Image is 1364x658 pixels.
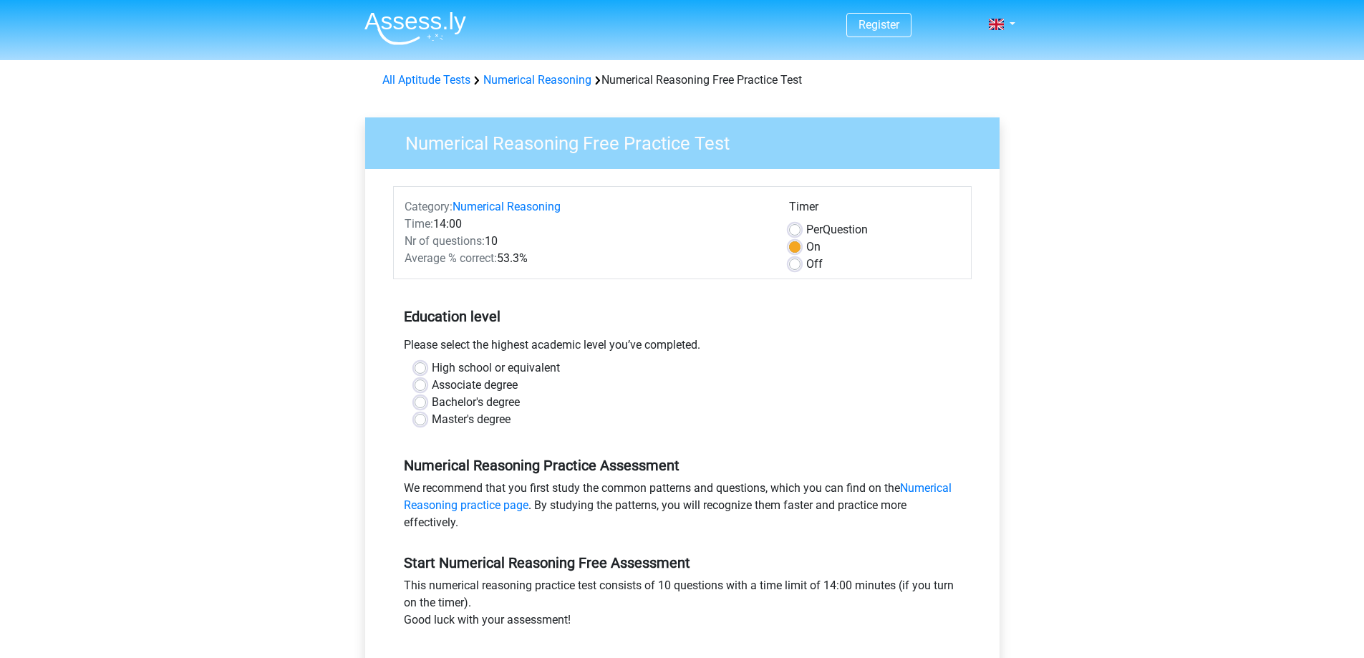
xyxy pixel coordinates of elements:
[405,200,453,213] span: Category:
[432,359,560,377] label: High school or equivalent
[806,221,868,238] label: Question
[453,200,561,213] a: Numerical Reasoning
[483,73,591,87] a: Numerical Reasoning
[394,216,778,233] div: 14:00
[432,411,511,428] label: Master's degree
[404,554,961,571] h5: Start Numerical Reasoning Free Assessment
[806,238,821,256] label: On
[394,233,778,250] div: 10
[394,250,778,267] div: 53.3%
[377,72,988,89] div: Numerical Reasoning Free Practice Test
[393,337,972,359] div: Please select the highest academic level you’ve completed.
[806,223,823,236] span: Per
[405,234,485,248] span: Nr of questions:
[393,480,972,537] div: We recommend that you first study the common patterns and questions, which you can find on the . ...
[364,11,466,45] img: Assessly
[404,302,961,331] h5: Education level
[404,457,961,474] h5: Numerical Reasoning Practice Assessment
[789,198,960,221] div: Timer
[806,256,823,273] label: Off
[432,377,518,394] label: Associate degree
[405,251,497,265] span: Average % correct:
[393,577,972,634] div: This numerical reasoning practice test consists of 10 questions with a time limit of 14:00 minute...
[405,217,433,231] span: Time:
[432,394,520,411] label: Bachelor's degree
[858,18,899,32] a: Register
[388,127,989,155] h3: Numerical Reasoning Free Practice Test
[382,73,470,87] a: All Aptitude Tests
